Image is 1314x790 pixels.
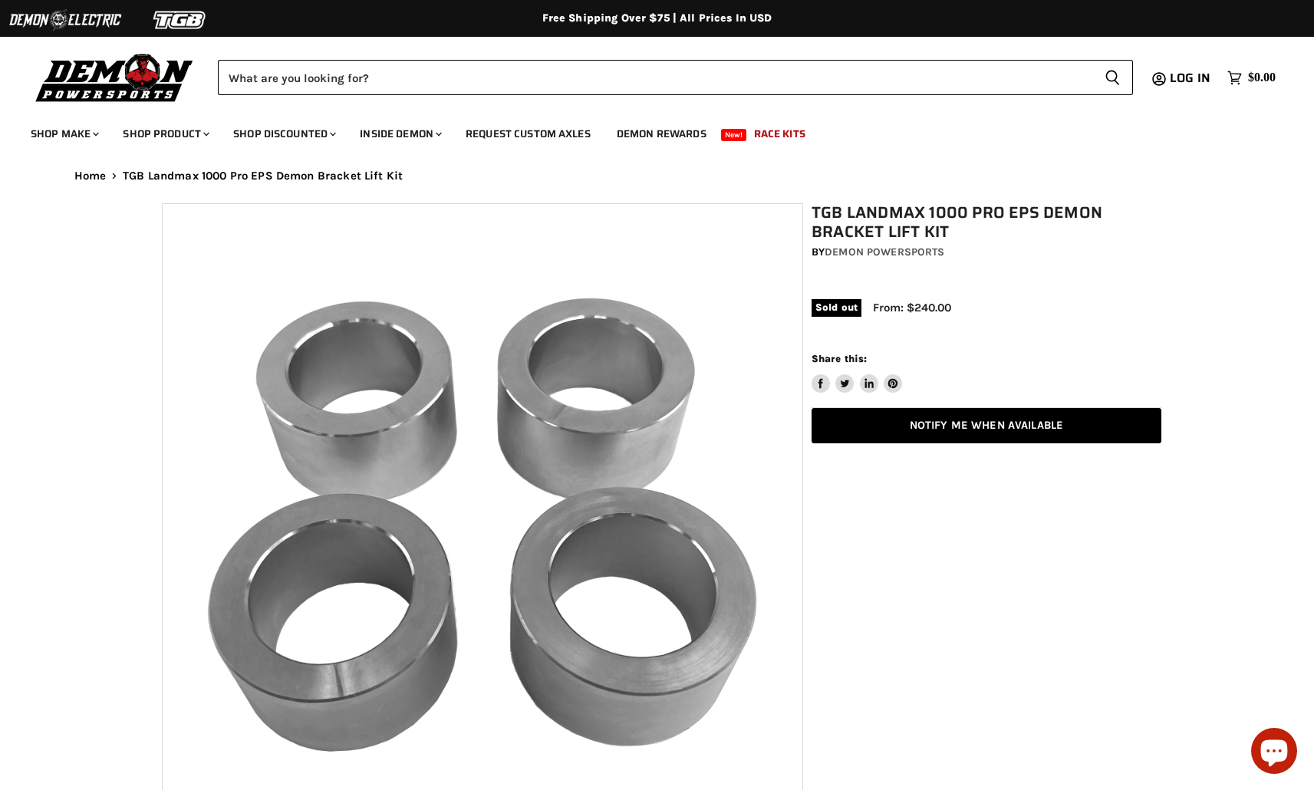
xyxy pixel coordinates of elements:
[1246,728,1302,778] inbox-online-store-chat: Shopify online store chat
[31,50,199,104] img: Demon Powersports
[123,5,238,35] img: TGB Logo 2
[44,170,1271,183] nav: Breadcrumbs
[825,245,944,258] a: Demon Powersports
[19,112,1272,150] ul: Main menu
[1170,68,1210,87] span: Log in
[1248,71,1276,85] span: $0.00
[19,118,108,150] a: Shop Make
[605,118,718,150] a: Demon Rewards
[721,129,747,141] span: New!
[123,170,403,183] span: TGB Landmax 1000 Pro EPS Demon Bracket Lift Kit
[218,60,1092,95] input: Search
[1092,60,1133,95] button: Search
[44,12,1271,25] div: Free Shipping Over $75 | All Prices In USD
[454,118,602,150] a: Request Custom Axles
[222,118,345,150] a: Shop Discounted
[8,5,123,35] img: Demon Electric Logo 2
[812,203,1161,242] h1: TGB Landmax 1000 Pro EPS Demon Bracket Lift Kit
[812,299,861,316] span: Sold out
[348,118,451,150] a: Inside Demon
[743,118,817,150] a: Race Kits
[1163,71,1220,85] a: Log in
[1220,67,1283,89] a: $0.00
[218,60,1133,95] form: Product
[74,170,107,183] a: Home
[111,118,219,150] a: Shop Product
[812,408,1161,444] a: Notify Me When Available
[812,244,1161,261] div: by
[873,301,951,314] span: From: $240.00
[812,352,903,393] aside: Share this:
[812,353,867,364] span: Share this:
